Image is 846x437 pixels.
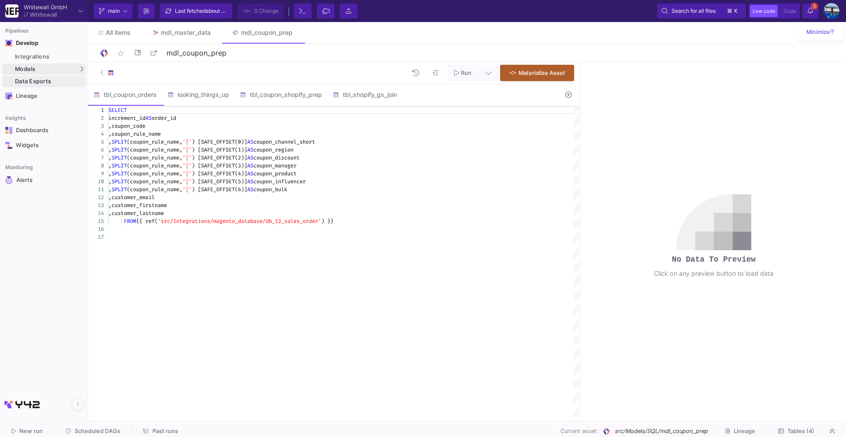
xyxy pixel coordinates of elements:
[519,70,565,76] span: Materialize Asset
[94,4,133,19] button: main
[16,142,73,149] div: Widgets
[15,66,36,73] span: Models
[93,92,100,98] img: SQL-Model type child icon
[241,29,293,36] div: mdl_coupon_prep
[108,107,127,114] span: SELECT
[253,154,300,161] span: coupon_discount
[253,178,306,185] span: coupon_influencer
[333,91,397,98] div: tbl_shopify_gs_join
[108,170,111,177] span: ,
[750,5,778,17] button: Low code
[247,162,253,169] span: AS
[88,185,104,193] div: 11
[88,146,104,154] div: 6
[88,201,104,209] div: 13
[781,5,798,17] button: Code
[88,114,104,122] div: 2
[108,178,111,185] span: ,
[753,8,775,14] span: Low code
[127,138,182,145] span: (coupon_rule_name,
[182,186,192,193] span: '|'
[5,176,13,184] img: Navigation icon
[321,218,334,225] span: ) }}
[5,93,12,100] img: Navigation icon
[182,138,192,145] span: '|'
[182,162,192,169] span: '|'
[15,78,83,85] div: Data Exports
[175,4,228,18] div: Last fetched
[88,178,104,185] div: 10
[824,3,839,19] img: AEdFTp4_RXFoBzJxSaYPMZp7Iyigz82078j9C0hFtL5t=s96-c
[88,233,104,241] div: 17
[16,127,73,134] div: Dashboards
[783,8,796,14] span: Code
[5,4,19,18] img: YZ4Yr8zUCx6JYM5gIgaTIQYeTXdcwQjnYC8iZtTV.png
[152,29,159,37] img: Tab icon
[192,170,247,177] span: ) [SAFE_OFFSET(4)]
[734,6,738,16] span: k
[108,194,155,201] span: ,customer_email
[167,91,229,98] div: looking_things_up
[88,209,104,217] div: 14
[787,428,814,434] span: Tables (4)
[654,269,773,278] div: Click on any preview button to load data
[500,65,574,81] button: Materialize Asset
[253,146,293,153] span: coupon_region
[167,92,174,98] img: SQL-Model type child icon
[182,146,192,153] span: '|'
[2,76,85,87] a: Data Exports
[108,154,111,161] span: ,
[192,146,247,153] span: ) [SAFE_OFFSET(1)]
[111,162,127,169] span: SPLIT
[127,186,182,193] span: (coupon_rule_name,
[734,428,755,434] span: Lineage
[232,29,239,37] img: Tab icon
[240,92,246,98] img: SQL-Model type child icon
[74,428,120,434] span: Scheduled DAGs
[88,217,104,225] div: 15
[111,154,127,161] span: SPLIT
[24,4,67,10] div: Whitewall GmbH
[2,138,85,152] a: Navigation iconWidgets
[15,53,83,60] div: Integrations
[5,127,12,134] img: Navigation icon
[145,115,152,122] span: AS
[106,29,130,36] span: All items
[88,130,104,138] div: 4
[333,92,339,98] img: SQL-Model type child icon
[152,115,176,122] span: order_id
[88,138,104,146] div: 5
[461,70,471,76] span: Run
[88,154,104,162] div: 7
[253,162,297,169] span: coupon_manager
[108,202,167,209] span: ,customer_firstname
[2,89,85,103] a: Navigation iconLineage
[657,4,746,19] button: Search for all files⌘k
[111,146,127,153] span: SPLIT
[182,154,192,161] span: '|'
[99,48,110,59] img: Logo
[447,65,479,81] button: Run
[108,146,111,153] span: ,
[253,138,315,145] span: coupon_channel_short
[602,427,611,436] img: SQL Model
[127,146,182,153] span: (coupon_rule_name,
[240,91,322,98] div: tbl_coupon_shopify_prep
[312,218,321,225] span: er'
[192,138,247,145] span: ) [SAFE_OFFSET(0)]
[253,170,297,177] span: coupon_product
[115,48,126,59] mat-icon: star_border
[136,218,158,225] span: {{ ref(
[88,193,104,201] div: 12
[30,12,57,18] div: Whitewall
[111,186,127,193] span: SPLIT
[93,65,125,81] button: SQL-Model type child icon
[108,210,164,217] span: ,customer_lastname
[108,122,145,130] span: ,coupon_code
[192,178,247,185] span: ) [SAFE_OFFSET(5)]
[16,176,74,184] div: Alerts
[247,146,253,153] span: AS
[108,162,111,169] span: ,
[206,7,250,14] span: about 4 hours ago
[2,123,85,137] a: Navigation iconDashboards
